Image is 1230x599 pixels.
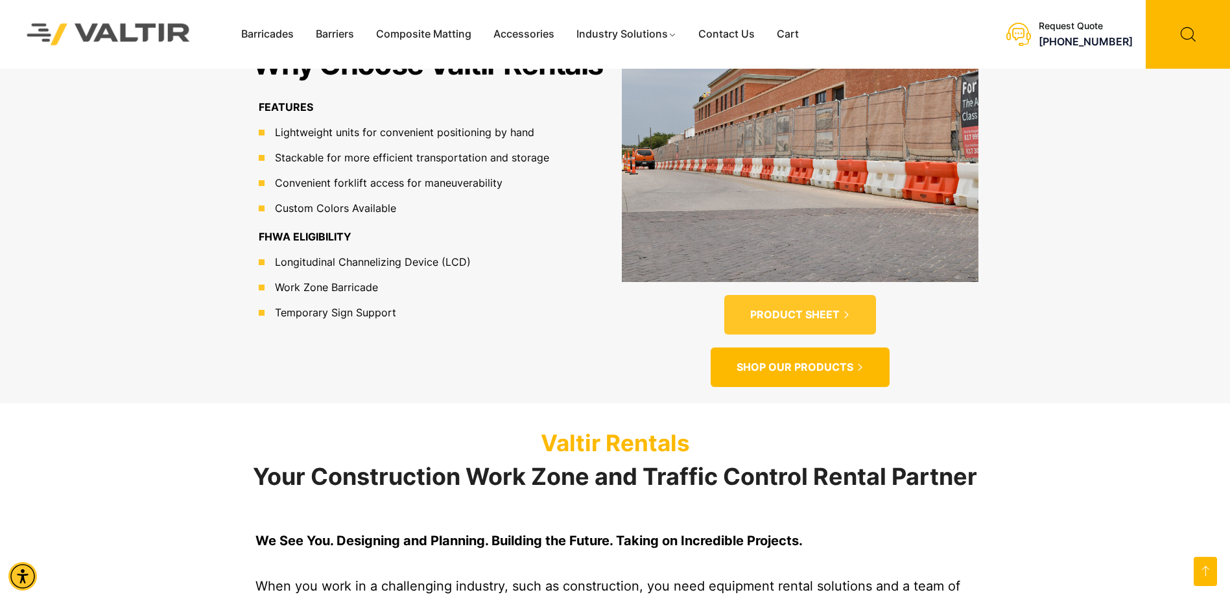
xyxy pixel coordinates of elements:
[259,100,313,113] b: FEATURES
[246,464,985,490] h2: Your Construction Work Zone and Traffic Control Rental Partner
[724,295,876,335] a: PRODUCT SHEET
[750,308,840,322] span: PRODUCT SHEET
[8,562,37,591] div: Accessibility Menu
[230,25,305,44] a: Barricades
[711,347,890,387] a: SHOP OUR PRODUCTS
[272,305,396,320] span: Temporary Sign Support
[565,25,688,44] a: Industry Solutions
[272,200,396,216] span: Custom Colors Available
[1039,21,1133,32] div: Request Quote
[246,429,985,456] p: Valtir Rentals
[622,48,978,282] img: PRODUCT SHEET
[272,124,534,140] span: Lightweight units for convenient positioning by hand
[1039,35,1133,48] a: call (888) 496-3625
[255,533,803,548] strong: We See You. Designing and Planning. Building the Future. Taking on Incredible Projects.
[305,25,365,44] a: Barriers
[272,254,471,270] span: Longitudinal Channelizing Device (LCD)
[10,6,207,63] img: Valtir Rentals
[766,25,810,44] a: Cart
[272,279,378,295] span: Work Zone Barricade
[272,150,549,165] span: Stackable for more efficient transportation and storage
[1194,557,1217,586] a: Open this option
[252,48,603,80] h2: Why Choose Valtir Rentals
[272,175,503,191] span: Convenient forklift access for maneuverability
[365,25,482,44] a: Composite Matting
[259,230,351,243] b: FHWA ELIGIBILITY
[687,25,766,44] a: Contact Us
[482,25,565,44] a: Accessories
[737,360,853,374] span: SHOP OUR PRODUCTS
